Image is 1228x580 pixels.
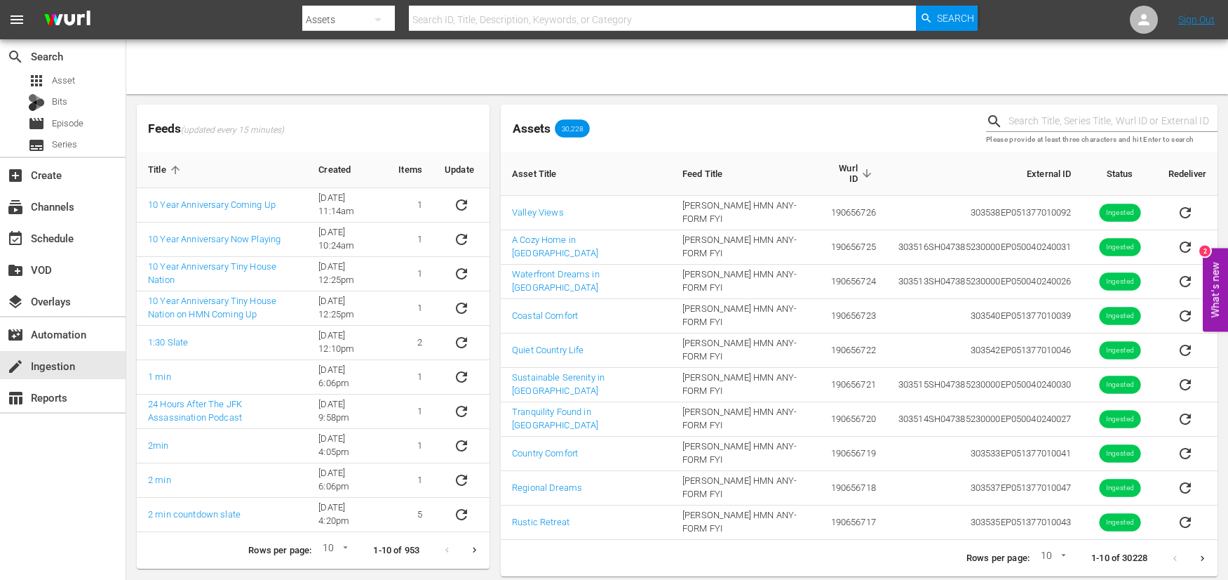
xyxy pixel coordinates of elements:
td: 303537 EP051377010047 [887,471,1083,506]
td: [PERSON_NAME] HMN ANY-FORM FYI [671,506,818,540]
p: 1-10 of 30228 [1091,552,1147,565]
a: Sustainable Serenity in [GEOGRAPHIC_DATA] [512,372,605,396]
a: 10 Year Anniversary Tiny House Nation on HMN Coming Up [148,296,276,319]
td: [PERSON_NAME] HMN ANY-FORM FYI [671,368,818,402]
span: Series [52,138,77,152]
button: Open Feedback Widget [1203,249,1228,332]
td: 190656723 [818,299,887,334]
img: ans4CAIJ8jUAAAAAAAAAAAAAAAAAAAAAAAAgQb4GAAAAAAAAAAAAAAAAAAAAAAAAJMjXAAAAAAAAAAAAAAAAAAAAAAAAgAT5G... [34,4,101,37]
span: Ingestion [7,358,24,375]
span: Episode [28,115,45,132]
p: 1-10 of 953 [373,544,419,558]
span: Asset Title [512,167,575,180]
span: Search [7,48,24,65]
span: Feeds [137,117,490,140]
td: 1 [387,223,433,257]
a: Valley Views [512,207,564,218]
td: 303540 EP051377010039 [887,299,1083,334]
a: 2min [148,440,169,451]
span: Ingested [1099,311,1140,322]
a: Country Comfort [512,448,578,459]
td: 303538 EP051377010092 [887,196,1083,230]
td: 190656726 [818,196,887,230]
span: Schedule [7,230,24,247]
button: Next page [461,536,488,564]
td: 190656720 [818,402,887,437]
th: External ID [887,152,1083,196]
a: 2 min [148,475,171,485]
span: Asset [28,72,45,89]
a: Rustic Retreat [512,517,569,527]
input: Search Title, Series Title, Wurl ID or External ID [1008,111,1217,132]
td: [PERSON_NAME] HMN ANY-FORM FYI [671,334,818,368]
td: 1 [387,463,433,498]
a: Waterfront Dreams in [GEOGRAPHIC_DATA] [512,269,600,293]
a: Tranquility Found in [GEOGRAPHIC_DATA] [512,407,598,430]
td: 303542 EP051377010046 [887,334,1083,368]
td: 1 [387,429,433,463]
td: 303535 EP051377010043 [887,506,1083,540]
td: [PERSON_NAME] HMN ANY-FORM FYI [671,437,818,471]
td: [DATE] 12:10pm [307,326,387,360]
td: 1 [387,257,433,291]
th: Status [1083,152,1157,196]
a: Sign Out [1178,14,1215,25]
span: Create [7,167,24,184]
td: 303533 EP051377010041 [887,437,1083,471]
span: Reports [7,390,24,407]
table: sticky table [137,152,490,532]
span: Ingested [1099,345,1140,356]
p: Rows per page: [248,544,311,558]
span: Automation [7,327,24,343]
span: Title [148,164,184,176]
span: Ingested [1099,208,1140,218]
td: 190656725 [818,230,887,265]
span: Created [318,164,369,176]
div: 10 [317,540,351,561]
a: 10 Year Anniversary Now Playing [148,234,281,244]
td: 2 [387,326,433,360]
a: 1:30 Slate [148,337,188,348]
td: [DATE] 9:58pm [307,395,387,429]
td: [DATE] 4:05pm [307,429,387,463]
span: Episode [52,117,83,131]
button: Search [916,6,978,31]
table: sticky table [501,152,1217,540]
td: 190656719 [818,437,887,471]
td: 1 [387,188,433,223]
td: [PERSON_NAME] HMN ANY-FORM FYI [671,299,818,334]
td: [PERSON_NAME] HMN ANY-FORM FYI [671,471,818,506]
p: Please provide at least three characters and hit Enter to search [986,134,1217,146]
span: Bits [52,95,67,109]
th: Feed Title [671,152,818,196]
span: Assets [513,121,551,136]
span: Ingested [1099,242,1140,253]
td: 190656721 [818,368,887,402]
div: 10 [1035,548,1069,569]
td: [DATE] 12:25pm [307,257,387,291]
td: 5 [387,498,433,532]
span: menu [8,11,25,28]
th: Items [387,152,433,188]
span: Ingested [1099,483,1140,494]
td: [DATE] 6:06pm [307,463,387,498]
td: 190656724 [818,265,887,299]
td: 190656718 [818,471,887,506]
th: Update [433,152,490,188]
td: [PERSON_NAME] HMN ANY-FORM FYI [671,230,818,265]
a: 24 Hours After The JFK Assassination Podcast [148,399,242,423]
span: Channels [7,199,24,216]
div: 2 [1199,246,1210,257]
td: [DATE] 11:14am [307,188,387,223]
td: 303515 SH047385230000 EP050040240030 [887,368,1083,402]
td: [PERSON_NAME] HMN ANY-FORM FYI [671,196,818,230]
td: 303514 SH047385230000 EP050040240027 [887,402,1083,437]
td: 303516 SH047385230000 EP050040240031 [887,230,1083,265]
span: Series [28,137,45,154]
td: [PERSON_NAME] HMN ANY-FORM FYI [671,402,818,437]
span: Overlays [7,294,24,310]
span: (updated every 15 minutes) [181,125,284,136]
td: [DATE] 6:06pm [307,360,387,395]
button: Next page [1189,545,1216,572]
td: [DATE] 12:25pm [307,291,387,326]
